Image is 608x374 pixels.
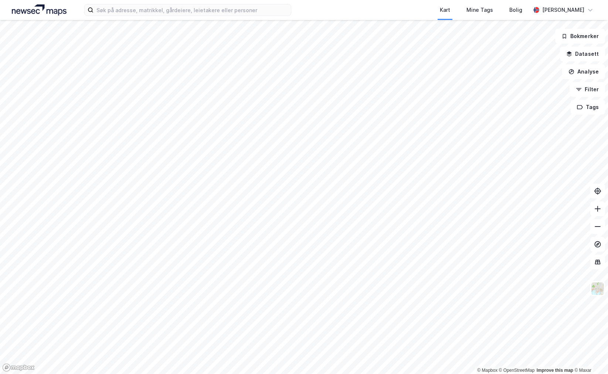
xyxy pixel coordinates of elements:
[571,339,608,374] iframe: Chat Widget
[570,82,605,97] button: Filter
[440,6,450,14] div: Kart
[509,6,522,14] div: Bolig
[477,368,497,373] a: Mapbox
[571,100,605,115] button: Tags
[12,4,67,16] img: logo.a4113a55bc3d86da70a041830d287a7e.svg
[94,4,291,16] input: Søk på adresse, matrikkel, gårdeiere, leietakere eller personer
[555,29,605,44] button: Bokmerker
[542,6,584,14] div: [PERSON_NAME]
[591,282,605,296] img: Z
[537,368,573,373] a: Improve this map
[560,47,605,61] button: Datasett
[466,6,493,14] div: Mine Tags
[562,64,605,79] button: Analyse
[499,368,535,373] a: OpenStreetMap
[2,363,35,372] a: Mapbox homepage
